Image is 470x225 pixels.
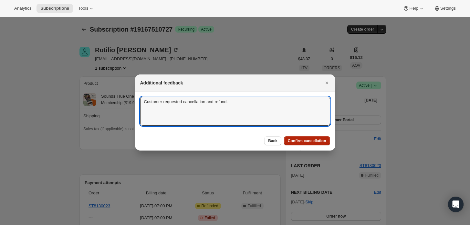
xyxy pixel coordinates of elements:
[430,4,460,13] button: Settings
[268,138,277,143] span: Back
[284,136,330,145] button: Confirm cancellation
[14,6,31,11] span: Analytics
[74,4,99,13] button: Tools
[10,4,35,13] button: Analytics
[288,138,326,143] span: Confirm cancellation
[448,197,464,212] div: Open Intercom Messenger
[264,136,281,145] button: Back
[140,80,183,86] h2: Additional feedback
[140,97,330,126] textarea: Customer requested cancellation and refund.
[40,6,69,11] span: Subscriptions
[78,6,88,11] span: Tools
[440,6,456,11] span: Settings
[409,6,418,11] span: Help
[399,4,428,13] button: Help
[37,4,73,13] button: Subscriptions
[322,78,331,87] button: Close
